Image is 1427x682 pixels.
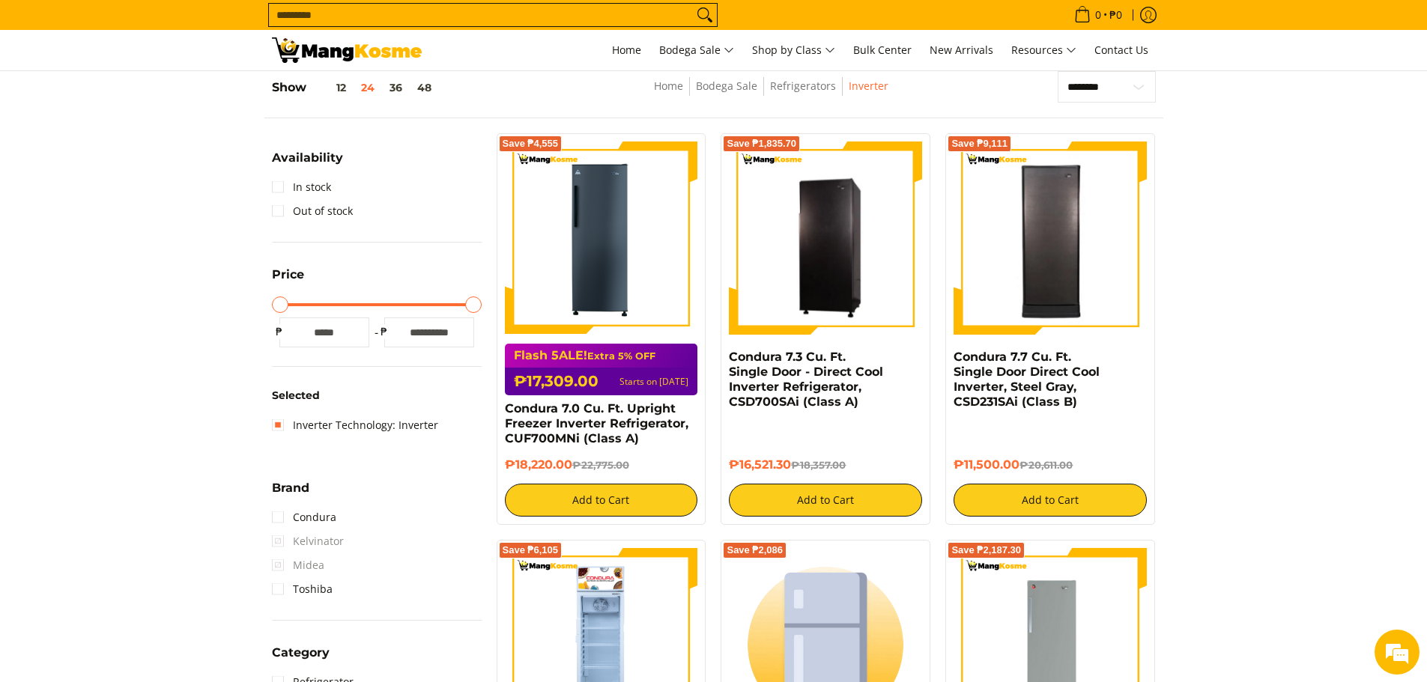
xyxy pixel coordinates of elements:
[272,647,330,670] summary: Open
[954,350,1100,409] a: Condura 7.7 Cu. Ft. Single Door Direct Cool Inverter, Steel Gray, CSD231SAi (Class B)
[410,82,439,94] button: 48
[727,139,796,148] span: Save ₱1,835.70
[505,401,688,445] a: Condura 7.0 Cu. Ft. Upright Freezer Inverter Refrigerator, CUF700MNi (Class A)
[272,389,482,403] h6: Selected
[922,30,1001,70] a: New Arrivals
[791,459,846,471] del: ₱18,357.00
[272,529,344,553] span: Kelvinator
[382,82,410,94] button: 36
[272,152,343,175] summary: Open
[272,577,333,601] a: Toshiba
[503,139,559,148] span: Save ₱4,555
[272,482,309,505] summary: Open
[745,30,843,70] a: Shop by Class
[951,139,1008,148] span: Save ₱9,111
[1004,30,1084,70] a: Resources
[659,41,734,60] span: Bodega Sale
[572,459,629,471] del: ₱22,775.00
[272,324,287,339] span: ₱
[272,269,304,281] span: Price
[505,141,698,335] img: Condura 7.0 Cu. Ft. Upright Freezer Inverter Refrigerator, CUF700MNi (Class A)
[272,505,336,529] a: Condura
[605,30,649,70] a: Home
[930,43,993,57] span: New Arrivals
[954,484,1147,517] button: Add to Cart
[954,144,1147,332] img: Condura 7.7 Cu. Ft. Single Door Direct Cool Inverter, Steel Gray, CSD231SAi (Class B)
[503,546,559,555] span: Save ₱6,105
[729,484,922,517] button: Add to Cart
[437,30,1156,70] nav: Main Menu
[272,152,343,164] span: Availability
[306,82,354,94] button: 12
[272,175,331,199] a: In stock
[846,30,919,70] a: Bulk Center
[7,409,285,461] textarea: Type your message and hit 'Enter'
[272,269,304,292] summary: Open
[272,482,309,494] span: Brand
[272,553,324,577] span: Midea
[729,144,922,332] img: Condura 7.3 Cu. Ft. Single Door - Direct Cool Inverter Refrigerator, CSD700SAi (Class A)
[752,41,835,60] span: Shop by Class
[272,199,353,223] a: Out of stock
[849,77,888,96] span: Inverter
[354,82,382,94] button: 24
[246,7,282,43] div: Minimize live chat window
[272,413,438,437] a: Inverter Technology: Inverter
[853,43,912,57] span: Bulk Center
[696,79,757,93] a: Bodega Sale
[1011,41,1076,60] span: Resources
[505,484,698,517] button: Add to Cart
[1094,43,1148,57] span: Contact Us
[729,350,883,409] a: Condura 7.3 Cu. Ft. Single Door - Direct Cool Inverter Refrigerator, CSD700SAi (Class A)
[612,43,641,57] span: Home
[272,647,330,659] span: Category
[272,80,439,95] h5: Show
[951,546,1021,555] span: Save ₱2,187.30
[729,457,922,472] h6: ₱16,521.30
[505,457,698,472] h6: ₱18,220.00
[377,324,392,339] span: ₱
[693,4,717,26] button: Search
[272,37,422,63] img: Bodega Sale Refrigerator l Mang Kosme: Home Appliances Warehouse Sale | Page 3
[770,79,836,93] a: Refrigerators
[78,84,252,103] div: Chat with us now
[551,77,992,111] nav: Breadcrumbs
[652,30,742,70] a: Bodega Sale
[1019,459,1073,471] del: ₱20,611.00
[87,189,207,340] span: We're online!
[954,457,1147,472] h6: ₱11,500.00
[1093,10,1103,20] span: 0
[1070,7,1127,23] span: •
[1107,10,1124,20] span: ₱0
[1087,30,1156,70] a: Contact Us
[727,546,783,555] span: Save ₱2,086
[654,79,683,93] a: Home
